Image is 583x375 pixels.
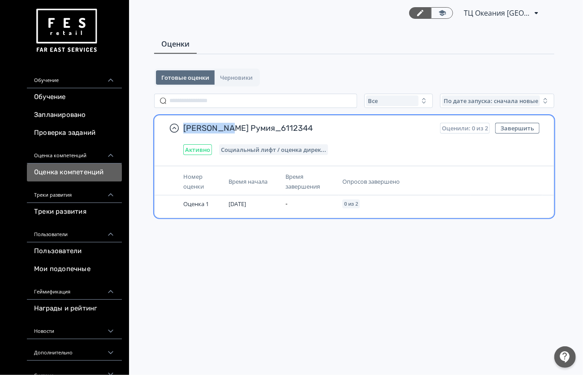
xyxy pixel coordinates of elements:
td: - [282,195,339,212]
span: Активно [185,146,210,153]
span: Оценки [161,39,190,49]
span: Номер оценки [183,172,204,190]
span: Все [368,97,378,104]
a: Переключиться в режим ученика [431,7,453,19]
span: Оценили: 0 из 2 [442,125,488,132]
button: По дате запуска: сначала новые [440,94,554,108]
span: Опросов завершено [342,177,400,185]
span: Время начала [229,177,268,185]
span: Социальный лифт / оценка директора магазина [221,146,326,153]
div: Пользователи [27,221,122,242]
a: Мои подопечные [27,260,122,278]
button: Готовые оценки [156,70,215,85]
span: Время завершения [285,172,320,190]
div: Обучение [27,67,122,88]
button: Завершить [495,123,540,134]
span: Оценка 1 [183,200,209,208]
button: Черновики [215,70,258,85]
div: Дополнительно [27,339,122,361]
a: Треки развития [27,203,122,221]
span: 0 из 2 [344,201,358,207]
a: Пользователи [27,242,122,260]
span: Готовые оценки [161,74,209,81]
div: Треки развития [27,181,122,203]
button: Все [364,94,433,108]
a: Оценка компетенций [27,164,122,181]
a: Обучение [27,88,122,106]
div: Геймификация [27,278,122,300]
a: Запланировано [27,106,122,124]
span: [DATE] [229,200,246,208]
div: Новости [27,318,122,339]
span: ТЦ Океания Москва ХС 6112344 [464,8,531,18]
span: Черновики [220,74,253,81]
a: Проверка заданий [27,124,122,142]
span: По дате запуска: сначала новые [444,97,538,104]
img: https://files.teachbase.ru/system/account/57463/logo/medium-936fc5084dd2c598f50a98b9cbe0469a.png [34,5,99,56]
div: Оценка компетенций [27,142,122,164]
a: Награды и рейтинг [27,300,122,318]
span: [PERSON_NAME] Румия_6112344 [183,123,433,134]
